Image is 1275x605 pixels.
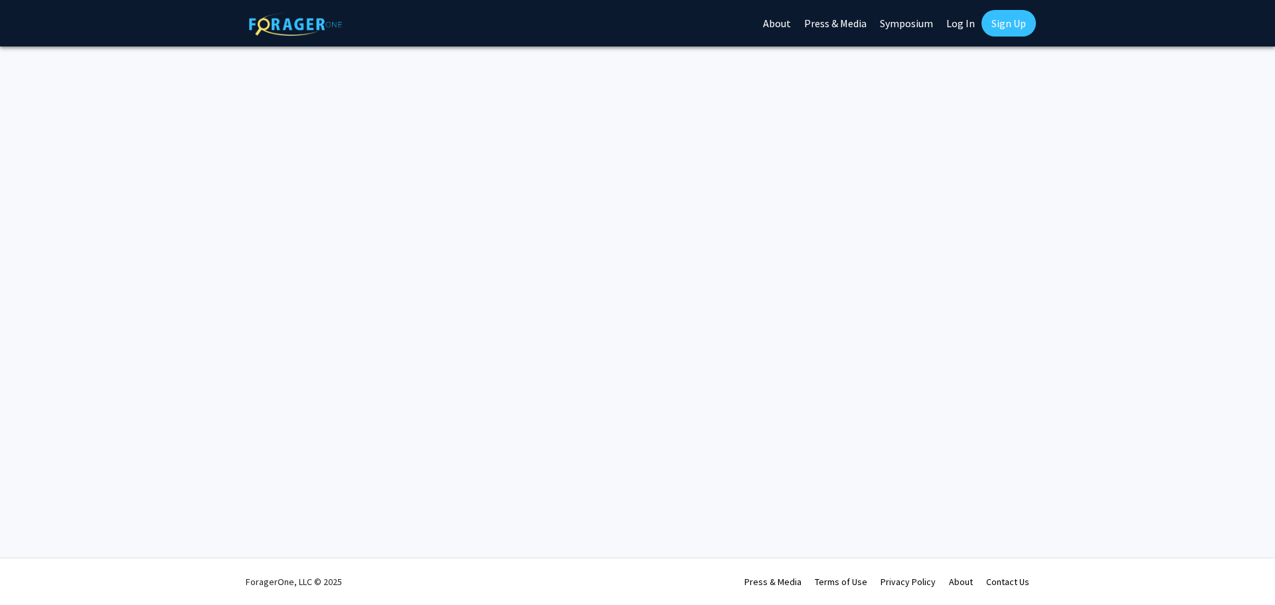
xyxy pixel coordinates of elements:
a: Contact Us [986,576,1029,588]
a: About [949,576,973,588]
a: Press & Media [744,576,802,588]
a: Privacy Policy [881,576,936,588]
div: ForagerOne, LLC © 2025 [246,559,342,605]
img: ForagerOne Logo [249,13,342,36]
a: Sign Up [981,10,1036,37]
a: Terms of Use [815,576,867,588]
